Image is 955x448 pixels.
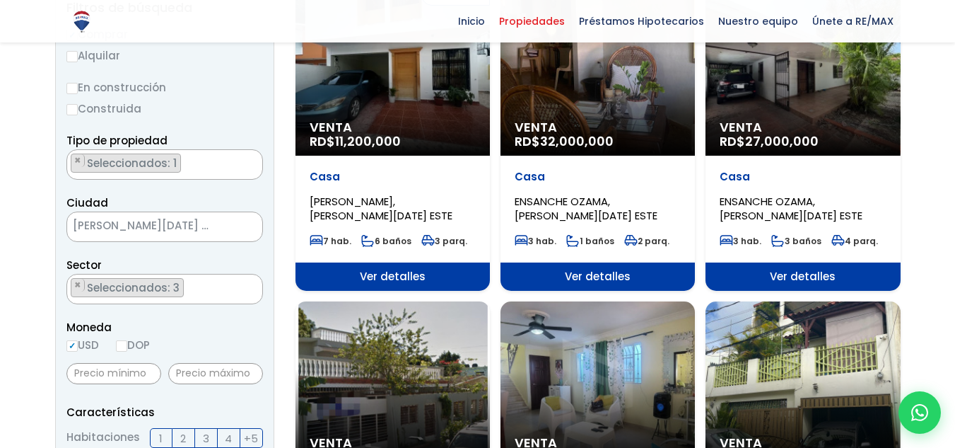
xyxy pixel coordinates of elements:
span: Seleccionados: 3 [86,280,183,295]
span: [PERSON_NAME], [PERSON_NAME][DATE] ESTE [310,194,452,223]
span: 6 baños [361,235,411,247]
span: 3 baños [771,235,821,247]
span: 4 [225,430,232,447]
span: × [247,154,254,167]
span: 2 parq. [624,235,669,247]
p: Casa [720,170,886,184]
input: En construcción [66,83,78,94]
li: ALMA ROSA I [71,278,184,297]
p: Casa [310,170,476,184]
span: Venta [515,120,681,134]
span: 3 [203,430,209,447]
span: ENSANCHE OZAMA, [PERSON_NAME][DATE] ESTE [515,194,657,223]
span: 3 hab. [515,235,556,247]
span: 11,200,000 [335,132,401,150]
span: RD$ [515,132,614,150]
span: Nuestro equipo [711,11,805,32]
input: Precio máximo [168,363,263,384]
span: Tipo de propiedad [66,133,168,148]
span: 3 parq. [421,235,467,247]
span: Inicio [451,11,492,32]
input: Alquilar [66,51,78,62]
label: DOP [116,336,150,354]
span: +5 [244,430,258,447]
label: Alquilar [66,47,263,64]
span: Seleccionados: 1 [86,156,180,171]
input: Construida [66,104,78,115]
button: Remove all items [247,154,255,168]
span: 1 baños [566,235,614,247]
span: × [74,279,81,292]
span: SANTO DOMINGO ESTE [66,212,263,242]
span: Venta [310,120,476,134]
span: Sector [66,258,102,272]
span: Ver detalles [295,263,490,291]
p: Características [66,403,263,421]
textarea: Search [67,275,75,305]
span: Ciudad [66,195,108,210]
button: Remove all items [247,278,255,292]
span: Ver detalles [705,263,900,291]
span: Únete a RE/MAX [805,11,901,32]
span: Ver detalles [500,263,695,291]
img: Logo de REMAX [69,9,94,34]
button: Remove item [71,154,85,167]
input: USD [66,340,78,352]
span: × [247,279,254,292]
span: 7 hab. [310,235,351,247]
label: Construida [66,100,263,117]
span: 1 [159,430,163,447]
label: USD [66,336,99,354]
span: RD$ [720,132,819,150]
p: Casa [515,170,681,184]
span: ENSANCHE OZAMA, [PERSON_NAME][DATE] ESTE [720,194,862,223]
span: 32,000,000 [540,132,614,150]
input: Precio mínimo [66,363,161,384]
span: Moneda [66,318,263,336]
span: Préstamos Hipotecarios [572,11,711,32]
span: Habitaciones [66,428,140,448]
span: 27,000,000 [745,132,819,150]
button: Remove all items [227,216,248,239]
span: RD$ [310,132,401,150]
span: 2 [180,430,186,447]
span: 4 parq. [831,235,878,247]
span: SANTO DOMINGO ESTE [67,216,227,236]
span: 3 hab. [720,235,761,247]
span: × [74,154,81,167]
label: En construcción [66,79,263,96]
button: Remove item [71,279,85,292]
span: Propiedades [492,11,572,32]
textarea: Search [67,150,75,180]
li: CASA [71,154,181,173]
span: × [241,221,248,234]
input: DOP [116,340,127,352]
span: Venta [720,120,886,134]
